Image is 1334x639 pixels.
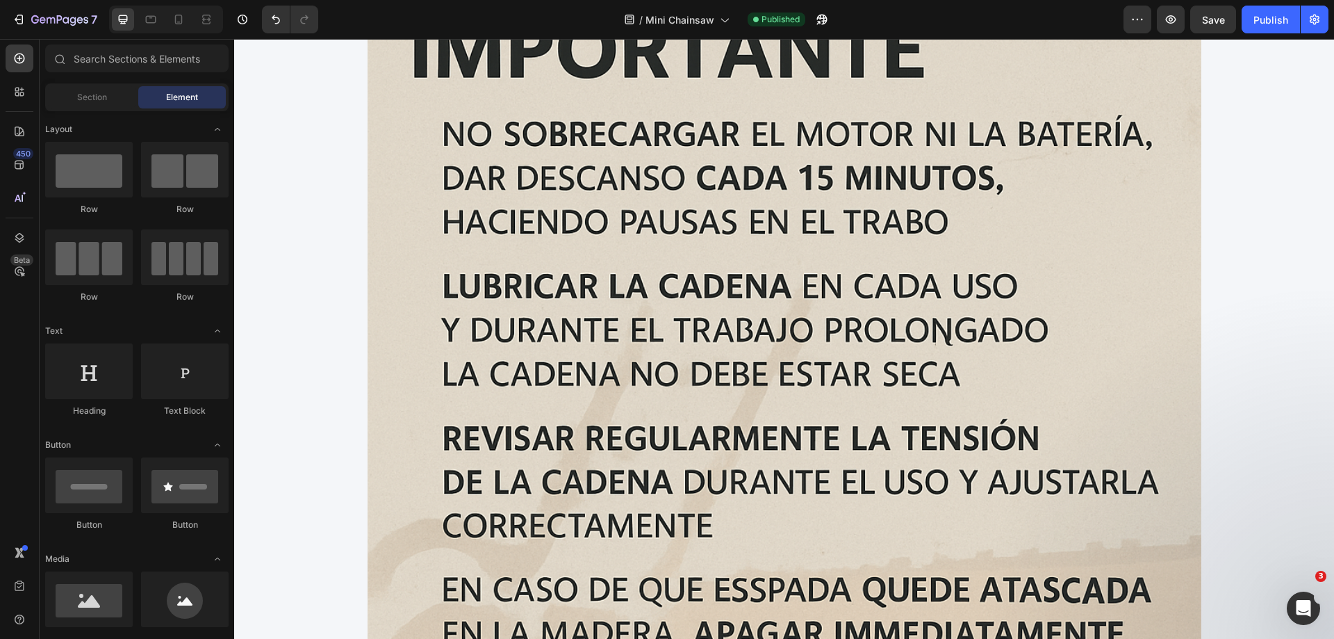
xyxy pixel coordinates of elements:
iframe: Intercom live chat [1287,592,1320,625]
span: Save [1202,14,1225,26]
span: 3 [1315,571,1326,582]
p: 7 [91,11,97,28]
div: Publish [1253,13,1288,27]
input: Search Sections & Elements [45,45,229,72]
div: Row [141,203,229,216]
span: Button [45,439,71,451]
div: Button [45,519,133,531]
button: 7 [6,6,104,33]
div: Heading [45,405,133,417]
iframe: Design area [234,39,1334,639]
span: Toggle open [206,320,229,342]
div: Button [141,519,229,531]
span: Layout [45,123,72,136]
span: Toggle open [206,118,229,140]
div: Text Block [141,405,229,417]
span: Toggle open [206,548,229,570]
span: Toggle open [206,434,229,456]
span: Element [166,91,198,104]
span: Published [761,13,800,26]
div: Row [45,203,133,216]
button: Save [1190,6,1236,33]
button: Publish [1242,6,1300,33]
div: Beta [10,254,33,266]
div: Row [141,291,229,303]
div: Row [45,291,133,303]
span: / [639,13,643,27]
span: Media [45,553,69,565]
div: Undo/Redo [262,6,318,33]
span: Section [77,91,107,104]
span: Mini Chainsaw [645,13,714,27]
span: Text [45,325,63,337]
div: 450 [13,148,33,159]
